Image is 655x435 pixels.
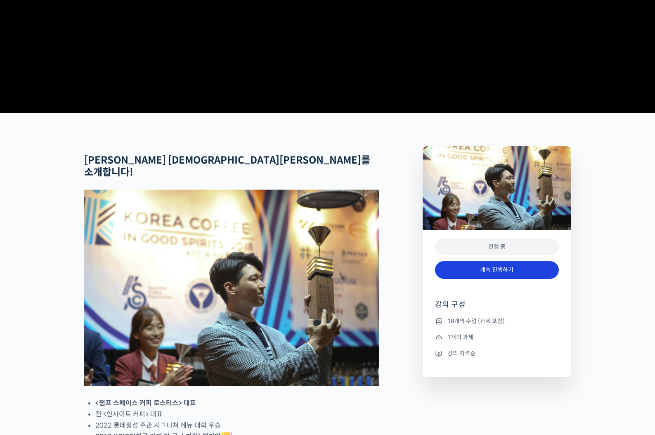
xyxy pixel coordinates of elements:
[435,261,559,279] a: 계속 진행하기
[435,316,559,326] li: 18개의 수업 (과제 포함)
[95,420,379,431] li: 2022 롯데칠성 주관 시그니쳐 메뉴 대회 우승
[128,274,137,281] span: 설정
[2,262,54,283] a: 홈
[84,154,370,178] strong: [PERSON_NAME] [DEMOGRAPHIC_DATA][PERSON_NAME]를 소개합니다!
[54,262,106,283] a: 대화
[106,262,158,283] a: 설정
[95,409,379,420] li: 전 <인사이트 커피> 대표
[435,300,559,316] h4: 강의 구성
[76,275,85,281] span: 대화
[26,274,31,281] span: 홈
[95,399,196,407] strong: <챔프 스페이스 커피 로스터스> 대표
[435,332,559,342] li: 1개의 과제
[435,348,559,358] li: 강의 자격증
[435,238,559,255] div: 진행 중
